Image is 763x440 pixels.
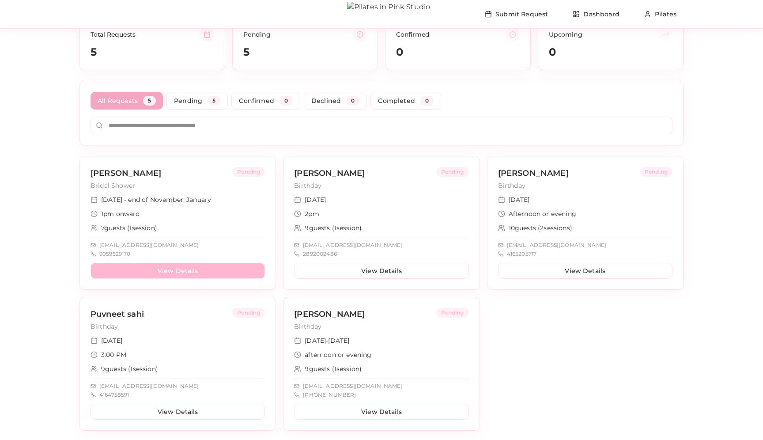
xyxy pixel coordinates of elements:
[498,167,640,179] h3: [PERSON_NAME]
[231,92,300,110] button: Confirmed0
[478,5,555,23] button: Submit Request
[507,242,606,249] span: [EMAIL_ADDRESS][DOMAIN_NAME]
[420,96,434,106] div: 0
[436,167,469,177] div: Pending
[99,383,199,390] span: [EMAIL_ADDRESS][DOMAIN_NAME]
[347,2,431,27] img: Pilates in Pink Studio
[507,250,537,258] span: 4165205717
[280,96,293,106] div: 0
[509,209,576,218] span: Afternoon or evening
[294,167,436,179] h3: [PERSON_NAME]
[99,242,199,249] span: [EMAIL_ADDRESS][DOMAIN_NAME]
[101,336,122,345] span: [DATE]
[498,263,672,279] button: View Details
[91,45,214,59] div: 5
[566,5,626,23] button: Dashboard
[91,322,232,331] p: Birthday
[370,92,441,110] button: Completed0
[346,96,359,106] div: 0
[294,404,468,420] button: View Details
[303,383,402,390] span: [EMAIL_ADDRESS][DOMAIN_NAME]
[305,336,349,345] span: [DATE]-[DATE]
[91,181,232,190] p: Bridal Shower
[640,167,672,177] div: Pending
[91,30,136,39] div: Total Requests
[305,195,326,204] span: [DATE]
[99,391,129,398] span: 4164758591
[396,30,430,39] div: Confirmed
[549,45,672,59] div: 0
[91,92,163,110] button: All Requests5
[305,209,319,218] span: 2pm
[243,45,367,59] div: 5
[208,96,220,106] div: 5
[509,195,530,204] span: [DATE]
[243,30,271,39] div: Pending
[294,263,468,279] button: View Details
[498,181,640,190] p: Birthday
[166,92,228,110] button: Pending5
[101,195,211,204] span: [DATE] - end of November, January
[101,224,157,232] span: 7 guests ( 1 session )
[303,391,356,398] span: [PHONE_NUMBER]
[99,250,131,258] span: 9059529170
[294,308,436,320] h3: [PERSON_NAME]
[294,181,436,190] p: Birthday
[101,350,126,359] span: 3:00 PM
[396,45,520,59] div: 0
[305,224,362,232] span: 9 guests ( 1 session )
[232,308,265,318] div: Pending
[637,5,684,23] button: Pilates
[549,30,582,39] div: Upcoming
[91,308,232,320] h3: Puvneet sahi
[305,350,371,359] span: afternoon or evening
[303,250,337,258] span: 2892002486
[509,224,572,232] span: 10 guests ( 2 session s )
[91,263,265,279] button: View Details
[91,404,265,420] button: View Details
[232,167,265,177] div: Pending
[303,242,402,249] span: [EMAIL_ADDRESS][DOMAIN_NAME]
[91,167,232,179] h3: [PERSON_NAME]
[305,364,362,373] span: 9 guests ( 1 session )
[101,209,140,218] span: 1pm onward
[436,308,469,318] div: Pending
[294,322,436,331] p: Birthday
[304,92,367,110] button: Declined0
[143,96,156,106] div: 5
[101,364,158,373] span: 9 guests ( 1 session )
